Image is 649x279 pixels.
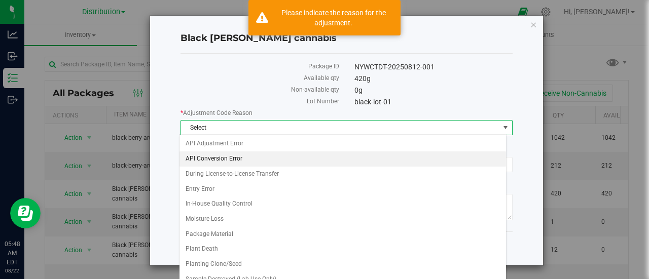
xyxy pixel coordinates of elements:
div: NYWCTDT-20250812-001 [347,62,521,72]
span: 420 [354,74,371,83]
label: Adjustment Code Reason [181,108,513,117]
li: API Adjustment Error [179,136,506,151]
label: Available qty [181,73,339,83]
span: Select [181,121,499,135]
li: Planting Clone/Seed [179,257,506,272]
div: black-lot-01 [347,97,521,107]
li: Package Material [179,227,506,242]
li: Plant Death [179,242,506,257]
label: Non-available qty [181,85,339,94]
label: Package ID [181,62,339,71]
span: 0 [354,86,363,94]
iframe: Resource center [10,198,41,228]
h4: Black [PERSON_NAME] cannabis [181,32,513,45]
li: During License-to-License Transfer [179,167,506,182]
span: select [499,121,512,135]
span: g [358,86,363,94]
label: Lot Number [181,97,339,106]
li: Moisture Loss [179,212,506,227]
span: g [367,74,371,83]
li: Entry Error [179,182,506,197]
li: In-House Quality Control [179,196,506,212]
li: API Conversion Error [179,151,506,167]
div: Please indicate the reason for the adjustment. [274,8,393,28]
